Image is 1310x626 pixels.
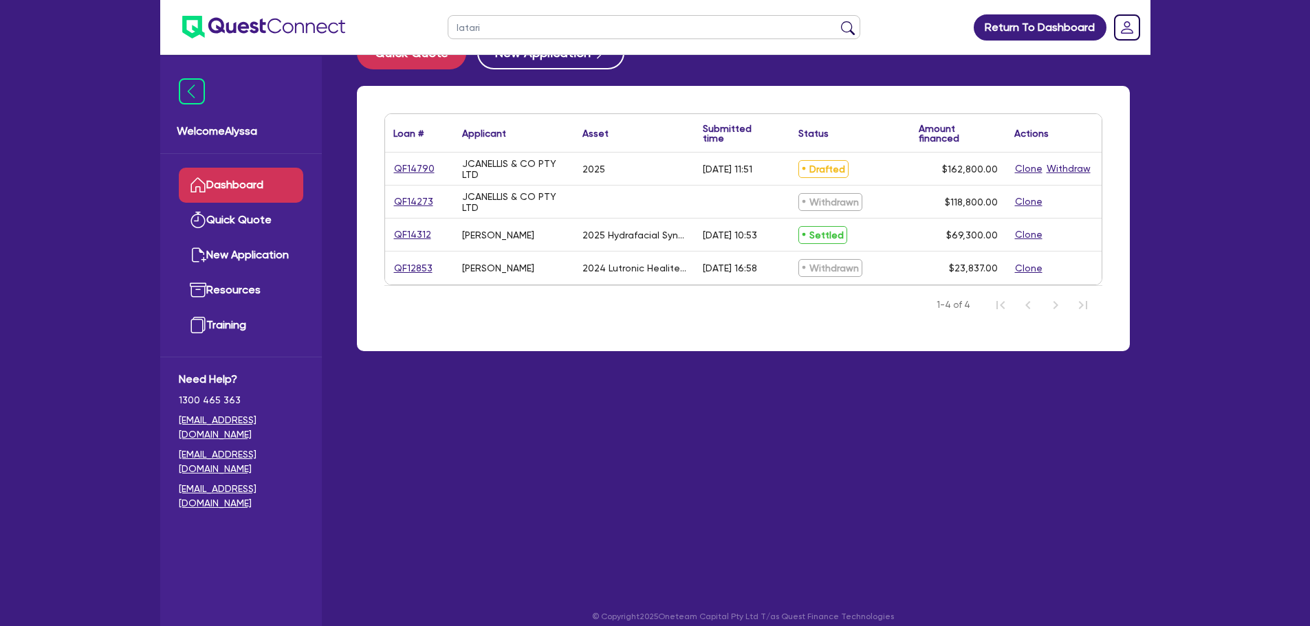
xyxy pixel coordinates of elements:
[179,371,303,388] span: Need Help?
[462,158,566,180] div: JCANELLIS & CO PTY LTD
[179,238,303,273] a: New Application
[182,16,345,38] img: quest-connect-logo-blue
[703,262,757,273] div: [DATE] 16:58
[190,317,206,333] img: training
[179,447,303,476] a: [EMAIL_ADDRESS][DOMAIN_NAME]
[190,247,206,263] img: new-application
[179,393,303,407] span: 1300 465 363
[987,291,1014,319] button: First Page
[393,161,435,177] a: QF14790
[945,197,998,208] span: $118,800.00
[462,230,534,241] div: [PERSON_NAME]
[179,168,303,203] a: Dashboard
[179,308,303,343] a: Training
[1014,227,1043,243] button: Clone
[462,128,506,138] div: Applicant
[1046,161,1091,177] button: Withdraw
[462,262,534,273] div: [PERSON_NAME]
[798,128,829,138] div: Status
[1042,291,1069,319] button: Next Page
[1069,291,1097,319] button: Last Page
[946,230,998,241] span: $69,300.00
[190,212,206,228] img: quick-quote
[1014,291,1042,319] button: Previous Page
[1014,128,1049,138] div: Actions
[462,191,566,213] div: JCANELLIS & CO PTY LTD
[582,262,686,273] div: 2024 Lutronic Healite II
[703,230,757,241] div: [DATE] 10:53
[798,259,862,277] span: Withdrawn
[937,298,970,312] span: 1-4 of 4
[974,14,1106,41] a: Return To Dashboard
[942,164,998,175] span: $162,800.00
[1014,161,1043,177] button: Clone
[582,164,605,175] div: 2025
[582,230,686,241] div: 2025 Hydrafacial Syndeo
[798,193,862,211] span: Withdrawn
[179,273,303,308] a: Resources
[393,227,432,243] a: QF14312
[703,164,752,175] div: [DATE] 11:51
[1014,194,1043,210] button: Clone
[347,610,1139,623] p: © Copyright 2025 Oneteam Capital Pty Ltd T/as Quest Finance Technologies
[448,15,860,39] input: Search by name, application ID or mobile number...
[393,194,434,210] a: QF14273
[179,413,303,442] a: [EMAIL_ADDRESS][DOMAIN_NAME]
[177,123,305,139] span: Welcome Alyssa
[582,128,609,138] div: Asset
[190,282,206,298] img: resources
[393,260,433,276] a: QF12853
[798,226,847,244] span: Settled
[393,128,424,138] div: Loan #
[179,482,303,511] a: [EMAIL_ADDRESS][DOMAIN_NAME]
[1109,10,1145,45] a: Dropdown toggle
[919,124,998,143] div: Amount financed
[1014,260,1043,276] button: Clone
[798,160,849,178] span: Drafted
[179,78,205,104] img: icon-menu-close
[949,262,998,273] span: $23,837.00
[179,203,303,238] a: Quick Quote
[703,124,769,143] div: Submitted time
